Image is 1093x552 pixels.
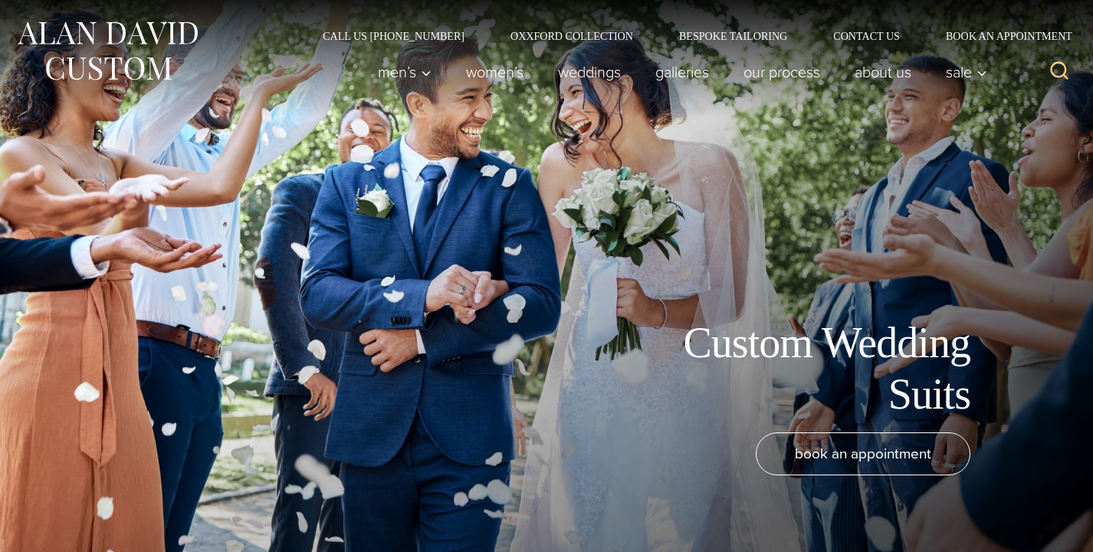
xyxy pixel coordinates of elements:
[487,31,656,41] a: Oxxford Collection
[656,31,810,41] a: Bespoke Tailoring
[756,432,970,475] a: book an appointment
[378,64,432,80] span: Men’s
[449,57,541,87] a: Women’s
[795,442,931,465] span: book an appointment
[1041,54,1078,90] button: View Search Form
[946,64,987,80] span: Sale
[15,17,199,85] img: Alan David Custom
[625,317,970,420] h1: Custom Wedding Suits
[638,57,727,87] a: Galleries
[361,57,996,87] nav: Primary Navigation
[300,31,487,41] a: Call Us [PHONE_NUMBER]
[923,31,1078,41] a: Book an Appointment
[300,31,1078,41] nav: Secondary Navigation
[838,57,929,87] a: About Us
[727,57,838,87] a: Our Process
[541,57,638,87] a: weddings
[810,31,923,41] a: Contact Us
